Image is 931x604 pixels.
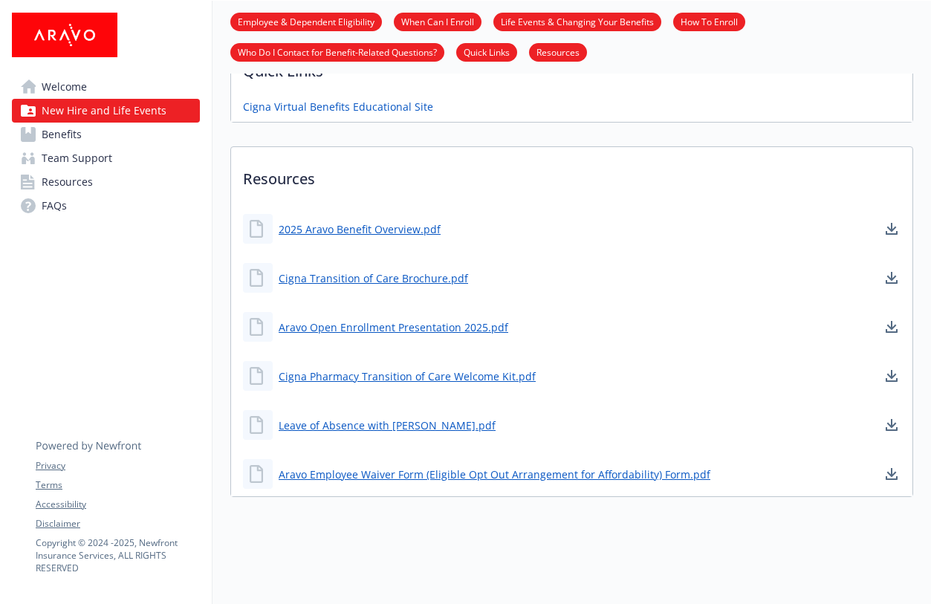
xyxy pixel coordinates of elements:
[42,170,93,194] span: Resources
[529,45,587,59] a: Resources
[883,465,901,483] a: download document
[883,220,901,238] a: download document
[36,536,199,574] p: Copyright © 2024 - 2025 , Newfront Insurance Services, ALL RIGHTS RESERVED
[12,99,200,123] a: New Hire and Life Events
[243,99,433,114] a: Cigna Virtual Benefits Educational Site
[42,123,82,146] span: Benefits
[883,416,901,434] a: download document
[230,14,382,28] a: Employee & Dependent Eligibility
[883,367,901,385] a: download document
[279,368,536,384] a: Cigna Pharmacy Transition of Care Welcome Kit.pdf
[279,270,468,286] a: Cigna Transition of Care Brochure.pdf
[12,194,200,218] a: FAQs
[42,99,166,123] span: New Hire and Life Events
[12,75,200,99] a: Welcome
[36,478,199,492] a: Terms
[279,221,441,237] a: 2025 Aravo Benefit Overview.pdf
[279,418,496,433] a: Leave of Absence with [PERSON_NAME].pdf
[12,123,200,146] a: Benefits
[36,517,199,530] a: Disclaimer
[493,14,661,28] a: Life Events & Changing Your Benefits
[456,45,517,59] a: Quick Links
[883,269,901,287] a: download document
[279,467,710,482] a: Aravo Employee Waiver Form (Eligible Opt Out Arrangement for Affordability) Form.pdf
[279,319,508,335] a: Aravo Open Enrollment Presentation 2025.pdf
[883,318,901,336] a: download document
[394,14,481,28] a: When Can I Enroll
[36,459,199,473] a: Privacy
[42,75,87,99] span: Welcome
[230,45,444,59] a: Who Do I Contact for Benefit-Related Questions?
[42,146,112,170] span: Team Support
[673,14,745,28] a: How To Enroll
[231,147,912,202] p: Resources
[12,170,200,194] a: Resources
[36,498,199,511] a: Accessibility
[12,146,200,170] a: Team Support
[42,194,67,218] span: FAQs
